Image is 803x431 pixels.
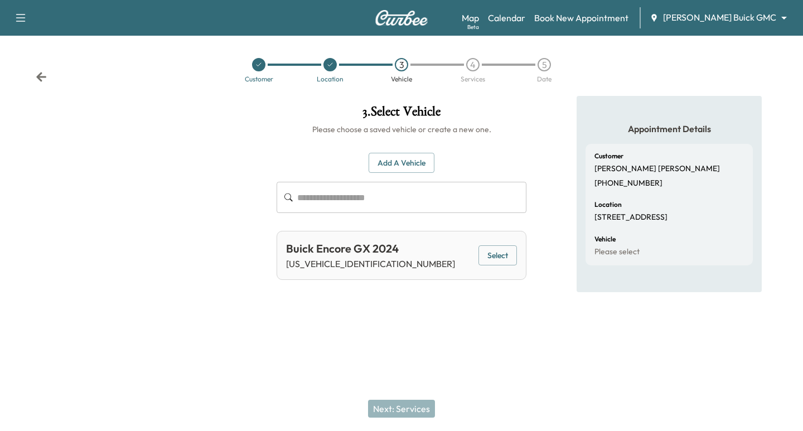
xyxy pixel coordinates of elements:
div: Buick Encore GX 2024 [286,240,455,257]
div: Vehicle [391,76,412,83]
span: [PERSON_NAME] Buick GMC [663,11,776,24]
button: Add a Vehicle [369,153,434,173]
p: [STREET_ADDRESS] [594,212,667,222]
div: Date [537,76,552,83]
div: Customer [245,76,273,83]
h6: Vehicle [594,236,616,243]
div: Location [317,76,344,83]
h6: Please choose a saved vehicle or create a new one. [277,124,526,135]
div: Services [461,76,485,83]
p: Please select [594,247,640,257]
h6: Location [594,201,622,208]
div: 4 [466,58,480,71]
div: 5 [538,58,551,71]
p: [PERSON_NAME] [PERSON_NAME] [594,164,720,174]
a: MapBeta [462,11,479,25]
a: Book New Appointment [534,11,628,25]
div: Beta [467,23,479,31]
p: [US_VEHICLE_IDENTIFICATION_NUMBER] [286,257,455,270]
a: Calendar [488,11,525,25]
p: [PHONE_NUMBER] [594,178,662,188]
button: Select [478,245,517,266]
img: Curbee Logo [375,10,428,26]
div: 3 [395,58,408,71]
h6: Customer [594,153,623,159]
h5: Appointment Details [586,123,753,135]
div: Back [36,71,47,83]
h1: 3 . Select Vehicle [277,105,526,124]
